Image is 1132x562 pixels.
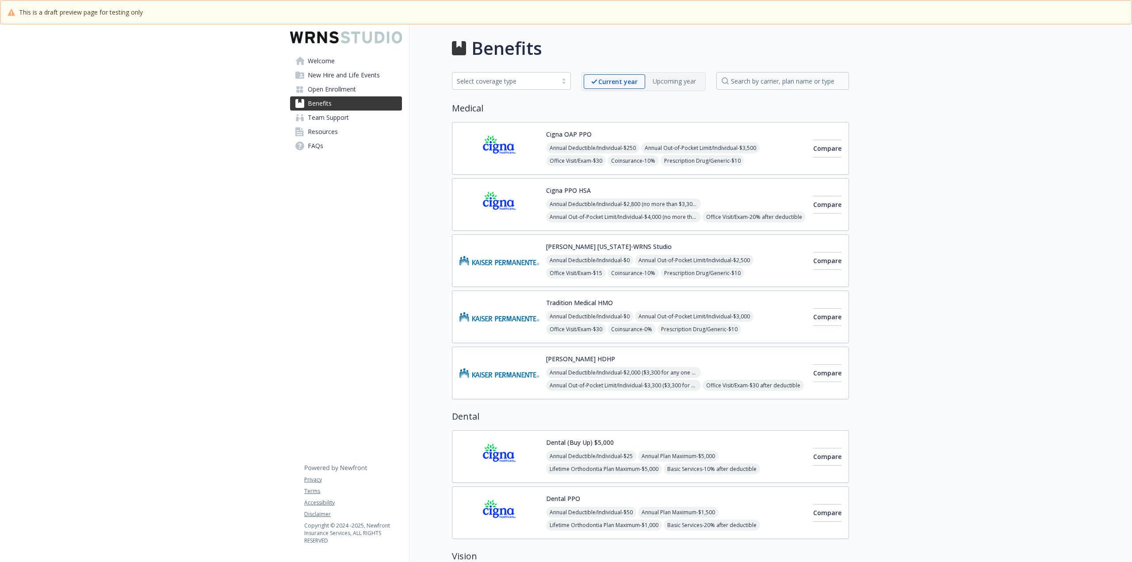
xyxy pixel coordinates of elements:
button: Dental (Buy Up) $5,000 [546,438,614,447]
span: Compare [813,369,841,377]
a: Accessibility [304,499,402,507]
button: Compare [813,308,841,326]
span: Prescription Drug/Generic - $10 [658,324,741,335]
button: Tradition Medical HMO [546,298,613,307]
div: Select coverage type [457,76,553,86]
span: Lifetime Orthodontia Plan Maximum - $5,000 [546,463,662,474]
span: Office Visit/Exam - $15 [546,268,606,279]
a: Welcome [290,54,402,68]
button: Cigna OAP PPO [546,130,592,139]
a: Privacy [304,476,402,484]
span: Annual Deductible/Individual - $250 [546,142,639,153]
span: Open Enrollment [308,82,356,96]
p: Current year [598,77,638,86]
img: Kaiser Permanente Insurance Company carrier logo [459,354,539,392]
span: Annual Deductible/Individual - $2,000 ($3,300 for any one member within a Family enrollment) [546,367,701,378]
button: Dental PPO [546,494,580,503]
span: Annual Out-of-Pocket Limit/Individual - $3,000 [635,311,753,322]
span: Compare [813,508,841,517]
span: Annual Deductible/Individual - $0 [546,311,633,322]
span: Compare [813,200,841,209]
a: Terms [304,487,402,495]
button: [PERSON_NAME] HDHP [546,354,615,363]
span: Coinsurance - 10% [608,155,659,166]
button: Compare [813,196,841,214]
button: Compare [813,504,841,522]
h1: Benefits [471,35,542,61]
span: Benefits [308,96,332,111]
a: FAQs [290,139,402,153]
a: New Hire and Life Events [290,68,402,82]
span: Annual Plan Maximum - $1,500 [638,507,719,518]
span: FAQs [308,139,323,153]
span: Annual Out-of-Pocket Limit/Individual - $3,300 ($3,300 for any one member within a Family enrollm... [546,380,701,391]
p: Upcoming year [653,76,696,86]
a: Benefits [290,96,402,111]
span: Office Visit/Exam - $30 [546,155,606,166]
button: Compare [813,252,841,270]
img: CIGNA carrier logo [459,438,539,475]
input: search by carrier, plan name or type [716,72,849,90]
span: This is a draft preview page for testing only [19,8,143,17]
span: Upcoming year [645,74,704,89]
span: Compare [813,452,841,461]
span: Office Visit/Exam - $30 after deductible [703,380,804,391]
img: Kaiser Permanente Insurance Company carrier logo [459,298,539,336]
span: Annual Deductible/Individual - $50 [546,507,636,518]
p: Copyright © 2024 - 2025 , Newfront Insurance Services, ALL RIGHTS RESERVED [304,522,402,544]
a: Team Support [290,111,402,125]
span: Resources [308,125,338,139]
span: Welcome [308,54,335,68]
button: Compare [813,448,841,466]
span: Compare [813,313,841,321]
button: Compare [813,140,841,157]
a: Disclaimer [304,510,402,518]
span: Prescription Drug/Generic - $10 [661,155,744,166]
span: Annual Plan Maximum - $5,000 [638,451,719,462]
a: Open Enrollment [290,82,402,96]
span: Office Visit/Exam - 20% after deductible [703,211,806,222]
span: Basic Services - 10% after deductible [664,463,760,474]
button: Compare [813,364,841,382]
button: Cigna PPO HSA [546,186,591,195]
a: Resources [290,125,402,139]
img: Kaiser Permanente of Hawaii carrier logo [459,242,539,279]
span: Compare [813,144,841,153]
span: Team Support [308,111,349,125]
span: Annual Out-of-Pocket Limit/Individual - $3,500 [641,142,760,153]
h2: Medical [452,102,849,115]
span: Annual Out-of-Pocket Limit/Individual - $2,500 [635,255,753,266]
span: Office Visit/Exam - $30 [546,324,606,335]
span: Compare [813,256,841,265]
span: New Hire and Life Events [308,68,380,82]
span: Annual Out-of-Pocket Limit/Individual - $4,000 (no more than $4,000 per individual - within a fam... [546,211,701,222]
span: Coinsurance - 0% [608,324,656,335]
img: CIGNA carrier logo [459,186,539,223]
img: CIGNA carrier logo [459,494,539,531]
span: Basic Services - 20% after deductible [664,520,760,531]
h2: Dental [452,410,849,423]
button: [PERSON_NAME] [US_STATE]-WRNS Studio [546,242,672,251]
span: Lifetime Orthodontia Plan Maximum - $1,000 [546,520,662,531]
span: Coinsurance - 10% [608,268,659,279]
span: Prescription Drug/Generic - $10 [661,268,744,279]
span: Annual Deductible/Individual - $25 [546,451,636,462]
span: Annual Deductible/Individual - $0 [546,255,633,266]
img: CIGNA carrier logo [459,130,539,167]
span: Annual Deductible/Individual - $2,800 (no more than $3,300 per individual - within a family) [546,199,701,210]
